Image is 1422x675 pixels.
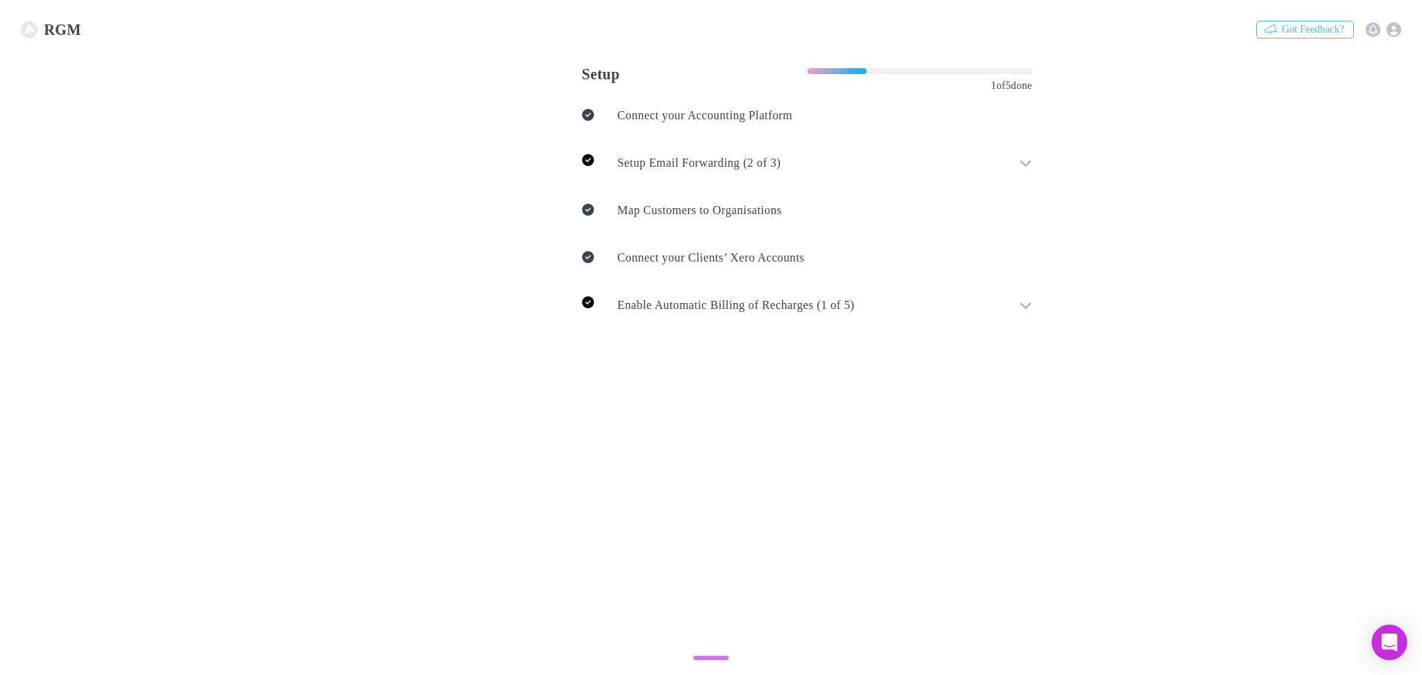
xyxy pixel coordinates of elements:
[570,187,1044,234] a: Map Customers to Organisations
[618,249,805,267] p: Connect your Clients’ Xero Accounts
[582,65,807,83] h3: Setup
[21,21,38,39] img: RGM's Logo
[1372,625,1407,660] div: Open Intercom Messenger
[1256,21,1354,39] button: Got Feedback?
[618,296,855,314] p: Enable Automatic Billing of Recharges (1 of 5)
[618,107,792,124] p: Connect your Accounting Platform
[618,154,781,172] p: Setup Email Forwarding (2 of 3)
[570,282,1044,329] div: Enable Automatic Billing of Recharges (1 of 5)
[570,92,1044,139] a: Connect your Accounting Platform
[991,80,1032,92] span: 1 of 5 done
[618,202,782,219] p: Map Customers to Organisations
[44,21,81,39] h3: RGM
[570,234,1044,282] a: Connect your Clients’ Xero Accounts
[12,12,90,47] a: RGM
[570,139,1044,187] div: Setup Email Forwarding (2 of 3)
